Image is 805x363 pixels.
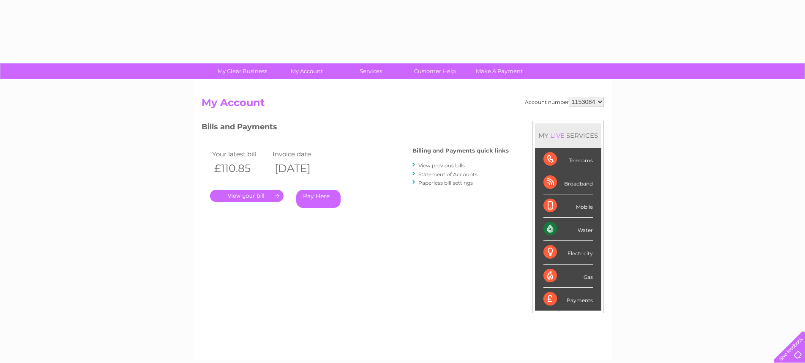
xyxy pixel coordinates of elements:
[412,147,509,154] h4: Billing and Payments quick links
[464,63,534,79] a: Make A Payment
[272,63,341,79] a: My Account
[548,131,566,139] div: LIVE
[270,160,331,177] th: [DATE]
[543,241,593,264] div: Electricity
[296,190,341,208] a: Pay Here
[400,63,470,79] a: Customer Help
[543,265,593,288] div: Gas
[543,171,593,194] div: Broadband
[210,148,271,160] td: Your latest bill
[336,63,406,79] a: Services
[418,162,465,169] a: View previous bills
[210,190,284,202] a: .
[543,194,593,218] div: Mobile
[525,97,604,107] div: Account number
[543,148,593,171] div: Telecoms
[207,63,277,79] a: My Clear Business
[418,180,473,186] a: Paperless bill settings
[543,288,593,311] div: Payments
[202,97,604,113] h2: My Account
[535,123,601,147] div: MY SERVICES
[210,160,271,177] th: £110.85
[270,148,331,160] td: Invoice date
[418,171,478,177] a: Statement of Accounts
[543,218,593,241] div: Water
[202,121,509,136] h3: Bills and Payments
